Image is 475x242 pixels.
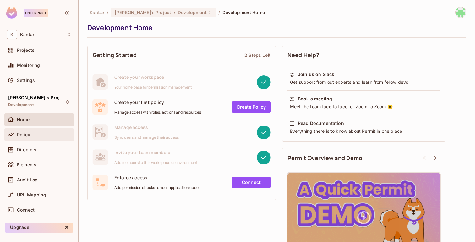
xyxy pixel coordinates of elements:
[289,128,438,134] div: Everything there is to know about Permit in one place
[17,192,46,197] span: URL Mapping
[5,223,73,233] button: Upgrade
[456,7,466,18] img: ritik.gariya@kantar.com
[8,95,65,100] span: [PERSON_NAME]'s Project
[114,110,201,115] span: Manage access with roles, actions and resources
[17,207,35,212] span: Connect
[24,9,48,17] div: Enterprise
[114,74,192,80] span: Create your workspace
[17,63,40,68] span: Monitoring
[114,124,179,130] span: Manage access
[90,9,104,15] span: the active workspace
[222,9,265,15] span: Development Home
[232,101,271,113] a: Create Policy
[17,177,38,182] span: Audit Log
[107,9,108,15] li: /
[173,10,176,15] span: :
[17,78,35,83] span: Settings
[114,85,192,90] span: Your home base for permission management
[114,160,198,165] span: Add members to this workspace or environment
[114,175,199,180] span: Enforce access
[7,30,17,39] span: K
[8,102,34,107] span: Development
[115,9,171,15] span: [PERSON_NAME]'s Project
[20,32,34,37] span: Workspace: Kantar
[87,23,463,32] div: Development Home
[178,9,207,15] span: Development
[289,79,438,85] div: Get support from out experts and learn from fellow devs
[6,7,17,19] img: SReyMgAAAABJRU5ErkJggg==
[17,48,35,53] span: Projects
[114,135,179,140] span: Sync users and manage their access
[17,162,36,167] span: Elements
[298,120,344,126] div: Read Documentation
[287,154,363,162] span: Permit Overview and Demo
[93,51,137,59] span: Getting Started
[17,147,36,152] span: Directory
[232,177,271,188] a: Connect
[298,96,332,102] div: Book a meeting
[114,149,198,155] span: Invite your team members
[289,104,438,110] div: Meet the team face to face, or Zoom to Zoom 😉
[244,52,270,58] div: 2 Steps Left
[114,185,199,190] span: Add permission checks to your application code
[218,9,220,15] li: /
[114,99,201,105] span: Create your first policy
[17,117,30,122] span: Home
[287,51,319,59] span: Need Help?
[298,71,334,78] div: Join us on Slack
[17,132,30,137] span: Policy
